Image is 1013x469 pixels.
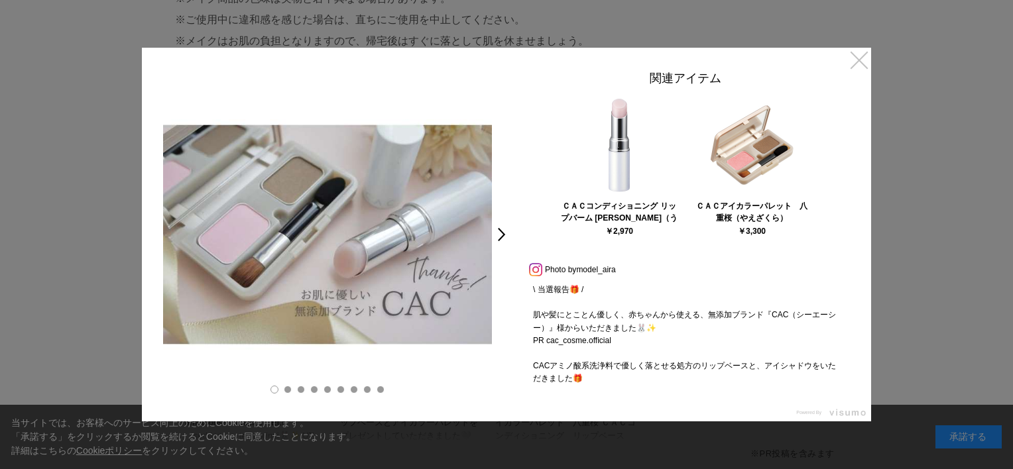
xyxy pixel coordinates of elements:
[496,223,514,246] a: >
[605,227,633,235] div: ￥2,970
[693,200,810,224] div: ＣＡＣアイカラーパレット 八重桜（やえざくら）
[520,70,851,92] div: 関連アイテム
[738,227,766,235] div: ￥3,300
[702,95,802,195] img: 060293.jpg
[847,48,871,72] a: ×
[561,200,678,224] div: ＣＡＣコンディショニング リップバーム [PERSON_NAME]（うすざくら）
[569,95,669,195] img: 060322.jpg
[545,262,576,278] span: Photo by
[163,70,492,399] img: e906090d-1f14-4acf-aa4e-4154719e8712-large.jpg
[576,265,615,274] a: model_aira
[520,284,851,399] p: \ 当選報告🎁 / 肌や髪にとことん優しく、赤ちゃんから使える、無添加ブランド『CAC（シーエーシー）』様からいただきました🐰✨ PR cac_cosme.official CACアミノ酸系洗浄...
